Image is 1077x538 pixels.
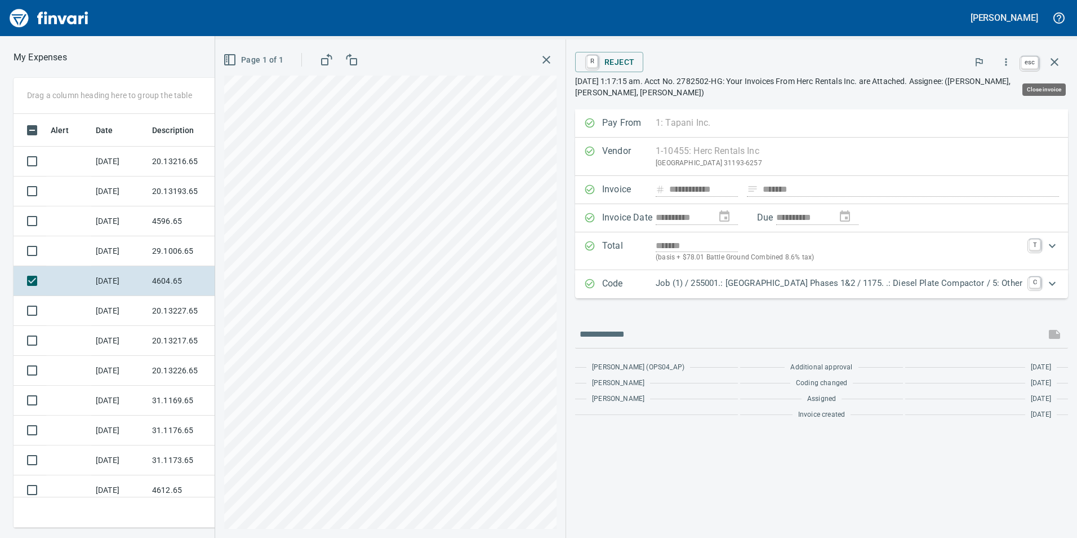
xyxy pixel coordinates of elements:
[575,232,1068,270] div: Expand
[602,277,656,292] p: Code
[96,124,113,137] span: Date
[148,326,249,356] td: 20.13217.65
[51,124,83,137] span: Alert
[967,50,991,74] button: Flag
[148,266,249,296] td: 4604.65
[91,386,148,416] td: [DATE]
[1029,277,1040,288] a: C
[656,252,1022,263] p: (basis + $78.01 Battle Ground Combined 8.6% tax)
[91,475,148,505] td: [DATE]
[152,124,194,137] span: Description
[1031,409,1051,421] span: [DATE]
[798,409,845,421] span: Invoice created
[91,236,148,266] td: [DATE]
[1031,394,1051,405] span: [DATE]
[14,51,67,64] nav: breadcrumb
[148,206,249,236] td: 4596.65
[575,270,1068,298] div: Expand
[592,362,684,373] span: [PERSON_NAME] (OPS04_AP)
[994,50,1018,74] button: More
[1031,378,1051,389] span: [DATE]
[221,50,288,70] button: Page 1 of 1
[148,236,249,266] td: 29.1006.65
[91,326,148,356] td: [DATE]
[148,177,249,206] td: 20.13193.65
[602,239,656,263] p: Total
[91,446,148,475] td: [DATE]
[148,446,249,475] td: 31.1173.65
[971,12,1038,24] h5: [PERSON_NAME]
[1031,362,1051,373] span: [DATE]
[807,394,836,405] span: Assigned
[91,416,148,446] td: [DATE]
[148,475,249,505] td: 4612.65
[968,9,1041,27] button: [PERSON_NAME]
[575,76,1068,98] p: [DATE] 1:17:15 am. Acct No. 2782502-HG: Your Invoices From Herc Rentals Inc. are Attached. Assign...
[91,147,148,177] td: [DATE]
[91,177,148,206] td: [DATE]
[152,124,209,137] span: Description
[592,378,644,389] span: [PERSON_NAME]
[1021,56,1038,69] a: esc
[148,416,249,446] td: 31.1176.65
[592,394,644,405] span: [PERSON_NAME]
[148,386,249,416] td: 31.1169.65
[1029,239,1040,250] a: T
[225,53,283,67] span: Page 1 of 1
[91,356,148,386] td: [DATE]
[96,124,128,137] span: Date
[575,52,643,72] button: RReject
[148,147,249,177] td: 20.13216.65
[7,5,91,32] img: Finvari
[91,206,148,236] td: [DATE]
[796,378,847,389] span: Coding changed
[1041,321,1068,348] span: This records your message into the invoice and notifies anyone mentioned
[51,124,69,137] span: Alert
[27,90,192,101] p: Drag a column heading here to group the table
[148,356,249,386] td: 20.13226.65
[587,55,598,68] a: R
[656,277,1022,290] p: Job (1) / 255001.: [GEOGRAPHIC_DATA] Phases 1&2 / 1175. .: Diesel Plate Compactor / 5: Other
[148,296,249,326] td: 20.13227.65
[790,362,852,373] span: Additional approval
[14,51,67,64] p: My Expenses
[584,52,634,72] span: Reject
[91,296,148,326] td: [DATE]
[91,266,148,296] td: [DATE]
